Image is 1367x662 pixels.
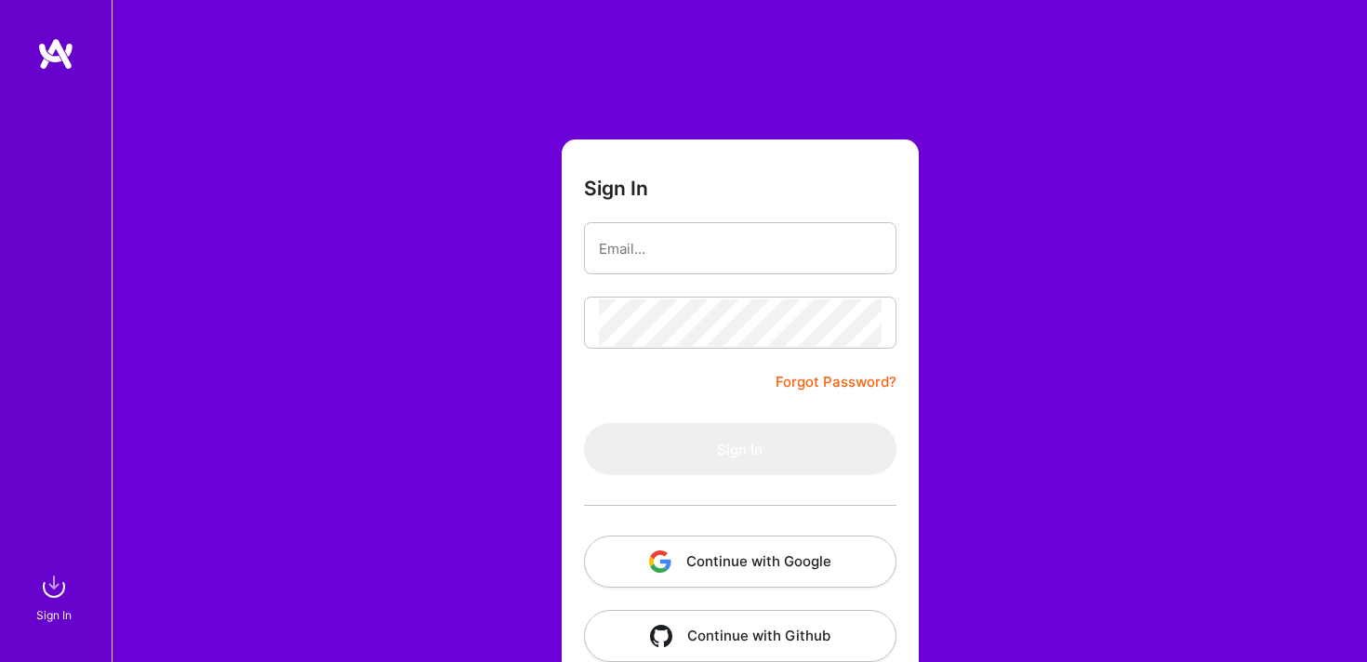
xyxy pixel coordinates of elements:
button: Sign In [584,423,896,475]
a: sign inSign In [39,568,73,625]
input: Email... [599,225,882,272]
button: Continue with Github [584,610,896,662]
img: sign in [35,568,73,605]
h3: Sign In [584,177,648,200]
button: Continue with Google [584,536,896,588]
a: Forgot Password? [776,371,896,393]
img: logo [37,37,74,71]
img: icon [649,550,671,573]
div: Sign In [36,605,72,625]
img: icon [650,625,672,647]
